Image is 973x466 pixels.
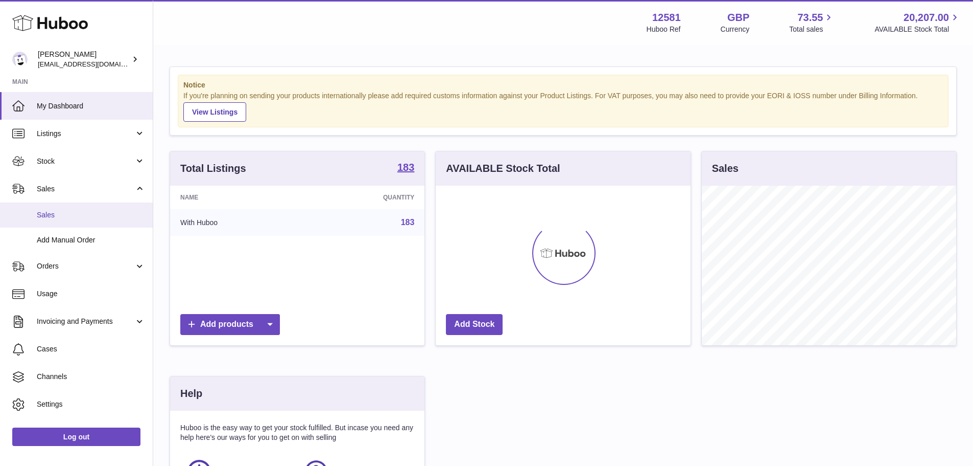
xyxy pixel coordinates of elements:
[37,289,145,299] span: Usage
[180,387,202,401] h3: Help
[37,101,145,111] span: My Dashboard
[183,102,246,122] a: View Listings
[37,157,134,166] span: Stock
[37,210,145,220] span: Sales
[37,344,145,354] span: Cases
[446,314,503,335] a: Add Stock
[727,11,749,25] strong: GBP
[12,428,140,446] a: Log out
[874,11,961,34] a: 20,207.00 AVAILABLE Stock Total
[37,235,145,245] span: Add Manual Order
[37,400,145,409] span: Settings
[721,25,750,34] div: Currency
[37,317,134,326] span: Invoicing and Payments
[304,186,424,209] th: Quantity
[647,25,681,34] div: Huboo Ref
[170,209,304,236] td: With Huboo
[37,129,134,139] span: Listings
[789,11,835,34] a: 73.55 Total sales
[180,423,414,442] p: Huboo is the easy way to get your stock fulfilled. But incase you need any help here's our ways f...
[397,162,414,174] a: 183
[401,218,415,227] a: 183
[12,52,28,67] img: internalAdmin-12581@internal.huboo.com
[789,25,835,34] span: Total sales
[37,184,134,194] span: Sales
[183,80,943,90] strong: Notice
[170,186,304,209] th: Name
[38,60,150,68] span: [EMAIL_ADDRESS][DOMAIN_NAME]
[874,25,961,34] span: AVAILABLE Stock Total
[38,50,130,69] div: [PERSON_NAME]
[397,162,414,172] strong: 183
[37,261,134,271] span: Orders
[180,162,246,175] h3: Total Listings
[183,91,943,122] div: If you're planning on sending your products internationally please add required customs informati...
[652,11,681,25] strong: 12581
[446,162,560,175] h3: AVAILABLE Stock Total
[904,11,949,25] span: 20,207.00
[712,162,739,175] h3: Sales
[180,314,280,335] a: Add products
[797,11,823,25] span: 73.55
[37,372,145,382] span: Channels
